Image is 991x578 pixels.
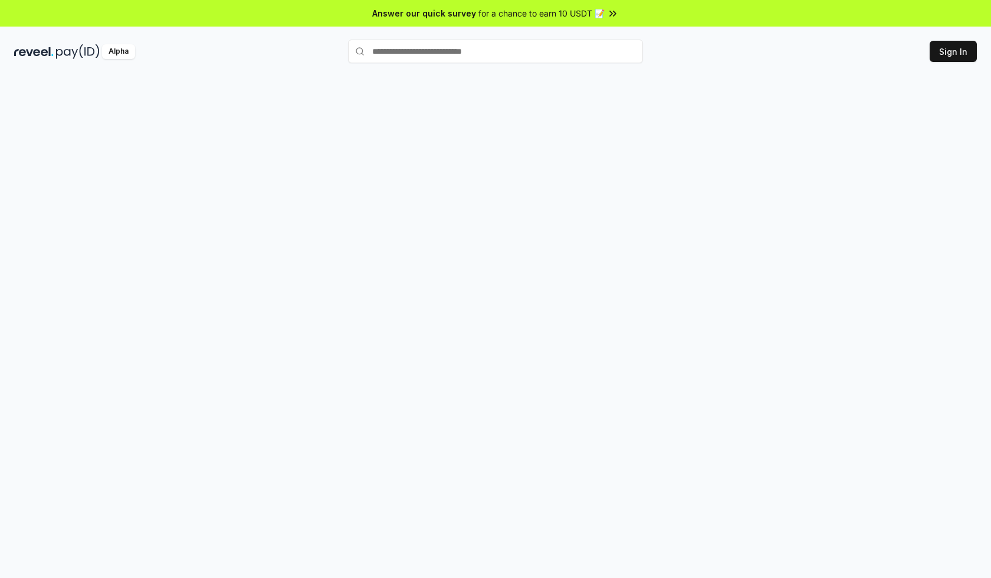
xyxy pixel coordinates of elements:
[372,7,476,19] span: Answer our quick survey
[56,44,100,59] img: pay_id
[14,44,54,59] img: reveel_dark
[930,41,977,62] button: Sign In
[478,7,605,19] span: for a chance to earn 10 USDT 📝
[102,44,135,59] div: Alpha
